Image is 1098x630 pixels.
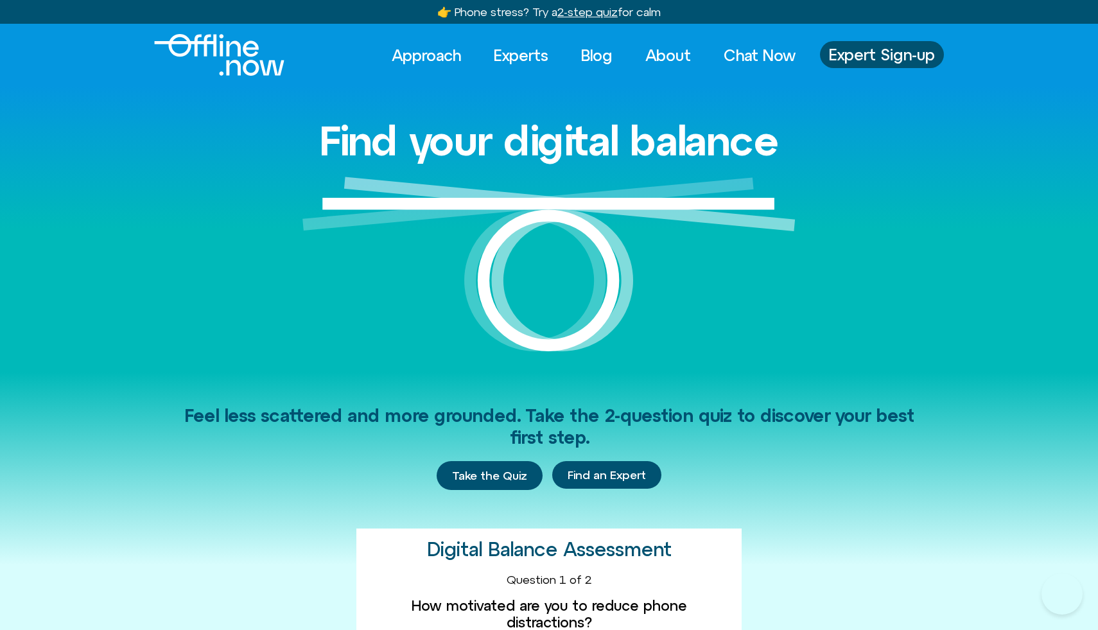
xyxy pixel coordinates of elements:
a: Approach [380,41,473,69]
div: Find an Expert [552,461,661,491]
img: Offline.Now logo in white. Text of the words offline.now with a line going through the "O" [154,34,284,76]
a: Expert Sign-up [820,41,944,68]
div: Question 1 of 2 [367,573,731,587]
div: Logo [154,34,263,76]
span: Find an Expert [568,469,646,482]
a: Chat Now [712,41,807,69]
a: Take the Quiz [437,461,543,491]
img: Graphic of a white circle with a white line balancing on top to represent balance. [302,177,796,372]
iframe: Botpress [1041,573,1083,615]
nav: Menu [380,41,807,69]
span: Feel less scattered and more grounded. Take the 2-question quiz to discover your best first step. [184,405,914,448]
h1: Find your digital balance [319,118,779,163]
a: Find an Expert [552,461,661,489]
span: Expert Sign-up [829,46,935,63]
a: Experts [482,41,560,69]
span: Take the Quiz [452,469,527,483]
h2: Digital Balance Assessment [427,539,672,560]
u: 2-step quiz [557,5,618,19]
a: 👉 Phone stress? Try a2-step quizfor calm [437,5,661,19]
a: About [634,41,702,69]
a: Blog [570,41,624,69]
